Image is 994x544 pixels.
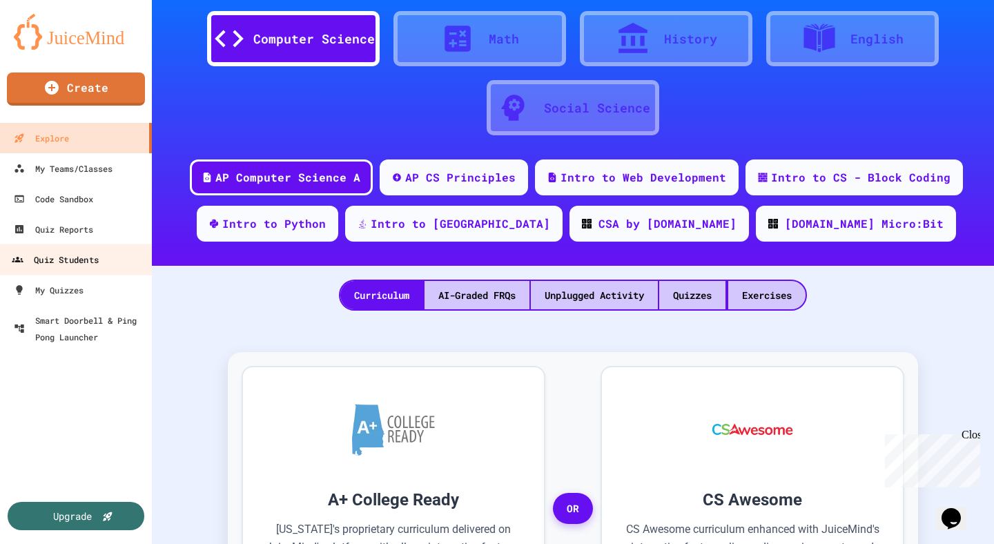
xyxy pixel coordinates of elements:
[222,215,326,232] div: Intro to Python
[771,169,951,186] div: Intro to CS - Block Coding
[664,30,717,48] div: History
[352,404,435,456] img: A+ College Ready
[14,130,69,146] div: Explore
[699,388,807,471] img: CS Awesome
[14,14,138,50] img: logo-orange.svg
[371,215,550,232] div: Intro to [GEOGRAPHIC_DATA]
[53,509,92,523] div: Upgrade
[544,99,650,117] div: Social Science
[582,219,592,229] img: CODE_logo_RGB.png
[553,493,593,525] span: OR
[6,6,95,88] div: Chat with us now!Close
[728,281,806,309] div: Exercises
[879,429,980,487] iframe: chat widget
[215,169,360,186] div: AP Computer Science A
[561,169,726,186] div: Intro to Web Development
[936,489,980,530] iframe: chat widget
[598,215,737,232] div: CSA by [DOMAIN_NAME]
[14,221,93,237] div: Quiz Reports
[14,191,93,207] div: Code Sandbox
[489,30,519,48] div: Math
[425,281,529,309] div: AI-Graded FRQs
[253,30,375,48] div: Computer Science
[785,215,944,232] div: [DOMAIN_NAME] Micro:Bit
[340,281,423,309] div: Curriculum
[14,312,146,345] div: Smart Doorbell & Ping Pong Launcher
[850,30,904,48] div: English
[659,281,725,309] div: Quizzes
[264,487,523,512] h3: A+ College Ready
[14,282,84,298] div: My Quizzes
[7,72,145,106] a: Create
[14,160,113,177] div: My Teams/Classes
[623,487,882,512] h3: CS Awesome
[12,251,99,269] div: Quiz Students
[531,281,658,309] div: Unplugged Activity
[405,169,516,186] div: AP CS Principles
[768,219,778,229] img: CODE_logo_RGB.png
